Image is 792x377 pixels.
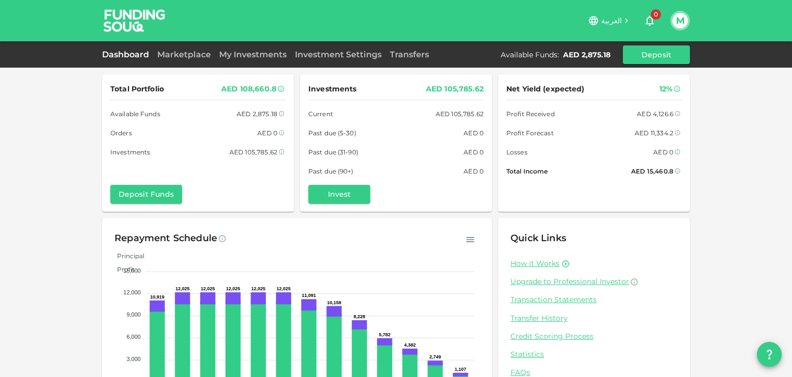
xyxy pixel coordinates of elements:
div: AED 105,785.62 [436,108,484,119]
div: AED 2,875.18 [563,50,610,60]
div: 12% [659,83,672,96]
div: AED 105,785.62 [426,83,484,96]
span: Quick Links [510,232,566,244]
tspan: 3,000 [126,356,141,362]
div: AED 0 [464,166,484,177]
span: Losses [506,147,527,158]
span: Upgrade to Professional Investor [510,277,629,286]
span: 0 [651,9,661,20]
button: Deposit Funds [110,185,182,203]
span: Available Funds [110,108,160,119]
button: question [757,342,782,367]
span: Past due (5-30) [308,128,356,138]
div: AED 0 [653,147,673,158]
button: M [672,13,688,28]
button: Invest [308,185,370,203]
span: Past due (31-90) [308,147,358,158]
div: AED 0 [464,147,484,158]
a: How it Works [510,259,559,269]
a: Transfers [386,50,433,59]
tspan: 6,000 [126,334,141,340]
span: Principal [109,252,144,260]
span: Current [308,108,333,119]
span: Profit [109,265,135,273]
span: Orders [110,128,132,138]
a: Transaction Statements [510,295,678,305]
div: AED 4,126.6 [637,108,673,119]
span: Investments [110,147,150,158]
tspan: 15,000 [123,268,141,274]
a: Marketplace [153,50,215,59]
span: Profit Forecast [506,128,554,138]
a: Dashboard [102,50,153,59]
a: Statistics [510,350,678,359]
a: Investment Settings [291,50,386,59]
div: AED 0 [464,128,484,138]
button: Deposit [623,45,690,64]
a: My Investments [215,50,291,59]
tspan: 12,000 [123,289,141,295]
span: Total Portfolio [110,83,164,96]
div: AED 11,334.2 [635,128,673,138]
div: AED 15,460.8 [631,166,673,177]
div: AED 2,875.18 [237,108,277,119]
span: Net Yield (expected) [506,83,585,96]
span: Total Income [506,166,548,177]
span: Investments [308,83,356,96]
span: العربية [601,16,622,25]
div: Available Funds : [501,50,559,60]
button: 0 [639,10,660,31]
span: Profit Received [506,108,555,119]
a: Upgrade to Professional Investor [510,277,678,287]
a: Credit Scoring Process [510,332,678,341]
div: AED 108,660.8 [221,83,276,96]
div: Repayment Schedule [114,230,217,247]
tspan: 9,000 [126,311,141,318]
div: AED 0 [257,128,277,138]
div: AED 105,785.62 [229,147,277,158]
a: Transfer History [510,313,678,323]
span: Past due (90+) [308,166,354,177]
